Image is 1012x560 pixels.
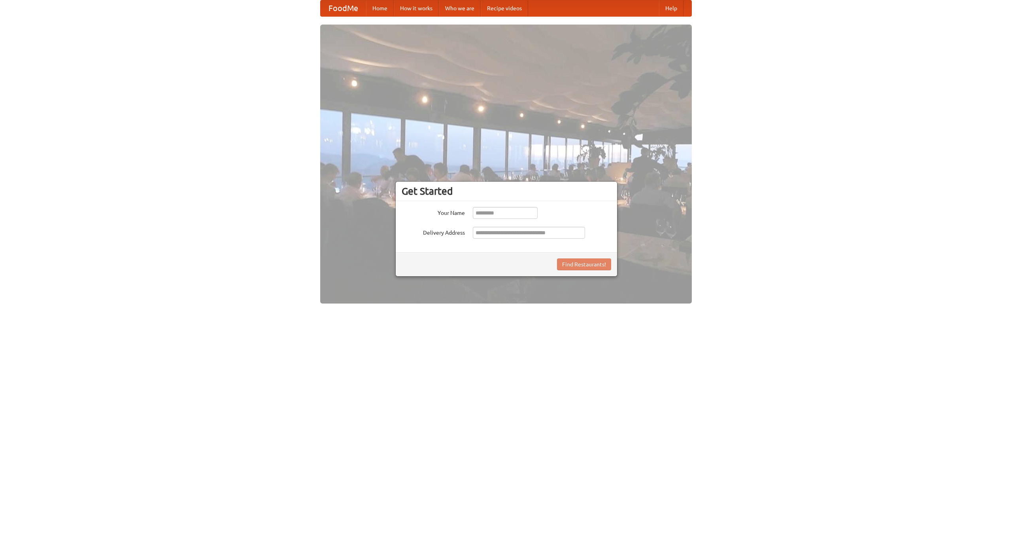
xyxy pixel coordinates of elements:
label: Delivery Address [402,227,465,237]
a: Who we are [439,0,481,16]
a: Recipe videos [481,0,528,16]
a: How it works [394,0,439,16]
button: Find Restaurants! [557,258,611,270]
a: Help [659,0,683,16]
h3: Get Started [402,185,611,197]
a: FoodMe [321,0,366,16]
label: Your Name [402,207,465,217]
a: Home [366,0,394,16]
